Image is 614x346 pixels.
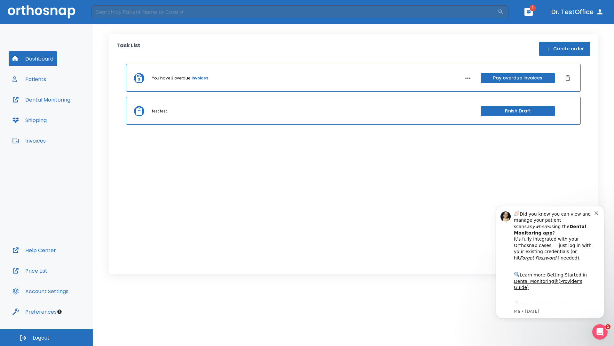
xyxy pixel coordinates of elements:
[605,324,610,329] span: 1
[152,108,167,114] p: test test
[108,10,114,15] button: Dismiss notification
[9,304,60,319] button: Preferences
[57,309,62,315] div: Tooltip anchor
[481,73,555,83] button: Pay overdue invoices
[539,42,590,56] button: Create order
[9,133,50,148] button: Invoices
[549,6,606,18] button: Dr. TestOffice
[592,324,608,340] iframe: Intercom live chat
[9,112,51,128] button: Shipping
[9,284,72,299] button: Account Settings
[28,101,108,133] div: Download the app: | ​ Let us know if you need help getting started!
[28,102,85,114] a: App Store
[486,200,614,322] iframe: Intercom notifications message
[91,5,498,18] input: Search by Patient Name or Case #
[28,109,108,114] p: Message from Ma, sent 5w ago
[9,71,50,87] button: Patients
[192,75,208,81] a: invoices
[9,51,57,66] button: Dashboard
[481,106,555,116] button: Finish Draft
[9,243,60,258] button: Help Center
[530,5,536,11] span: 1
[9,263,51,278] button: Price List
[563,73,573,83] button: Dismiss
[152,75,190,81] p: You have 3 overdue
[8,5,75,18] img: Orthosnap
[116,42,140,56] p: Task List
[9,92,74,107] button: Dental Monitoring
[33,334,50,342] span: Logout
